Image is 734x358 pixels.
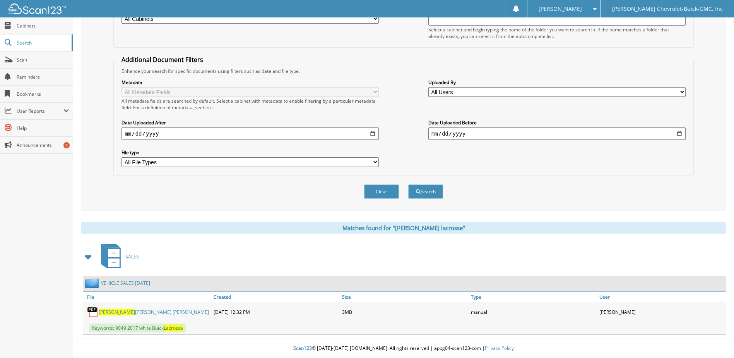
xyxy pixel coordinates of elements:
span: Help [17,125,69,131]
button: Clear [364,184,399,199]
div: All metadata fields are searched by default. Select a cabinet with metadata to enable filtering b... [121,98,379,111]
span: Keywords: 9049 2017 white Buick [89,324,186,332]
a: SALES [96,241,139,272]
input: start [121,127,379,140]
span: [PERSON_NAME] Chevrolet-Buick-GMC, Inc [612,7,723,11]
a: User [597,292,726,302]
span: [PERSON_NAME] [99,309,135,315]
div: Select a cabinet and begin typing the name of the folder you want to search in. If the name match... [428,26,686,40]
label: Date Uploaded After [121,119,379,126]
span: Scan123 [293,345,312,351]
label: Uploaded By [428,79,686,86]
span: Announcements [17,142,69,148]
a: [PERSON_NAME][PERSON_NAME] [PERSON_NAME] [99,309,209,315]
a: Privacy Policy [485,345,514,351]
span: [PERSON_NAME] [539,7,582,11]
a: here [203,104,213,111]
img: folder2.png [85,278,101,288]
label: File type [121,149,379,156]
button: Search [408,184,443,199]
label: Metadata [121,79,379,86]
span: Lacrosse [164,325,183,331]
div: [PERSON_NAME] [597,304,726,320]
a: Created [212,292,340,302]
div: Matches found for "[PERSON_NAME] lacrosse" [81,222,726,234]
a: Type [469,292,597,302]
img: scan123-logo-white.svg [8,3,66,14]
a: File [83,292,212,302]
img: PDF.png [87,306,99,318]
span: Reminders [17,74,69,80]
a: VEHICLE SALES [DATE] [101,280,150,286]
label: Date Uploaded Before [428,119,686,126]
span: Cabinets [17,22,69,29]
div: 3MB [340,304,469,320]
span: Bookmarks [17,91,69,97]
span: SALES [125,253,139,260]
iframe: Chat Widget [695,321,734,358]
div: Enhance your search for specific documents using filters such as date and file type. [118,68,689,74]
span: User Reports [17,108,63,114]
div: manual [469,304,597,320]
div: © [DATE]-[DATE] [DOMAIN_NAME]. All rights reserved | appg04-scan123-com | [73,339,734,358]
div: 7 [63,142,70,148]
div: [DATE] 12:32 PM [212,304,340,320]
legend: Additional Document Filters [118,55,207,64]
span: Search [17,40,68,46]
span: Scan [17,57,69,63]
input: end [428,127,686,140]
a: Size [340,292,469,302]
